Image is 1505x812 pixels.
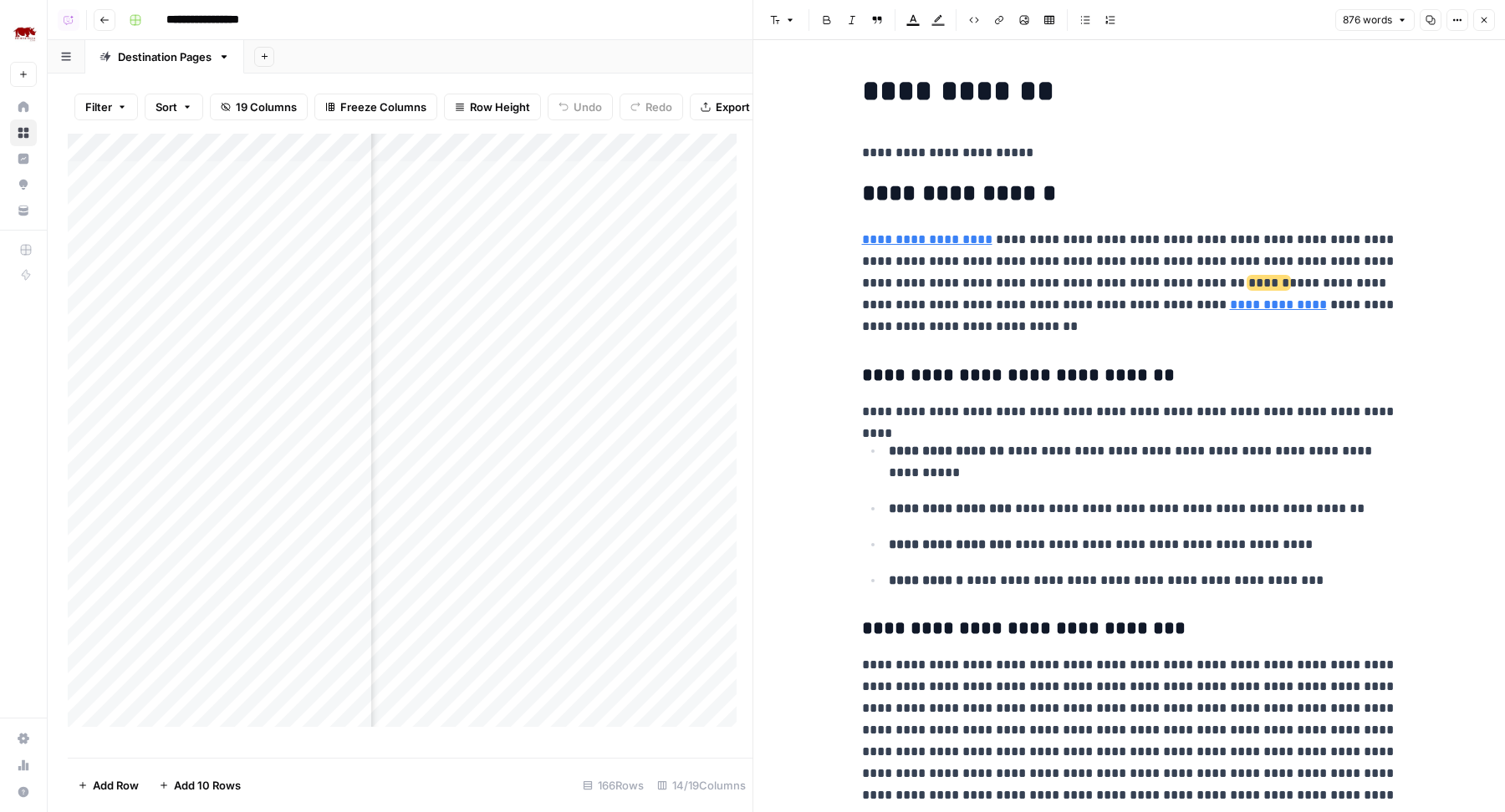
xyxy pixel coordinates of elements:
span: Undo [574,99,602,115]
button: 876 words [1335,9,1415,31]
span: Sort [156,99,177,115]
span: Redo [645,99,672,115]
button: Help + Support [10,779,37,805]
button: Undo [548,94,613,120]
button: Freeze Columns [314,94,437,120]
button: Row Height [444,94,541,120]
span: Freeze Columns [340,99,426,115]
a: Usage [10,752,37,779]
a: Your Data [10,197,37,224]
button: Export CSV [690,94,786,120]
span: Row Height [470,99,530,115]
a: Insights [10,145,37,172]
button: Workspace: Rhino Africa [10,13,37,55]
a: Opportunities [10,171,37,198]
span: Add Row [93,777,139,794]
button: Filter [74,94,138,120]
button: Redo [620,94,683,120]
span: 876 words [1343,13,1392,28]
div: 14/19 Columns [650,772,752,799]
a: Browse [10,119,37,146]
span: Export CSV [716,99,775,115]
a: Settings [10,725,37,752]
div: 166 Rows [576,772,650,799]
img: Rhino Africa Logo [10,19,40,49]
button: Add 10 Rows [149,772,251,799]
span: Add 10 Rows [174,777,241,794]
button: 19 Columns [210,94,308,120]
div: Destination Pages [118,48,212,65]
button: Sort [145,94,203,120]
a: Home [10,94,37,120]
span: Filter [85,99,112,115]
a: Destination Pages [85,40,244,74]
span: 19 Columns [236,99,297,115]
button: Add Row [68,772,149,799]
